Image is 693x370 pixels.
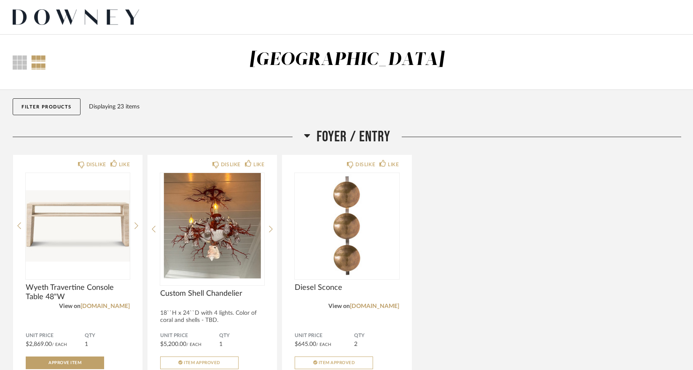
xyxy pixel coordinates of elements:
[295,173,399,278] img: undefined
[26,332,85,339] span: Unit Price
[295,341,316,347] span: $645.00
[81,303,130,309] a: [DOMAIN_NAME]
[186,343,201,347] span: / Each
[160,356,239,369] button: Item Approved
[184,361,220,365] span: Item Approved
[316,343,331,347] span: / Each
[253,160,264,169] div: LIKE
[26,173,130,278] img: undefined
[160,173,264,278] img: undefined
[350,303,399,309] a: [DOMAIN_NAME]
[59,303,81,309] span: View on
[160,173,264,278] div: 0
[354,341,357,347] span: 2
[160,289,264,298] span: Custom Shell Chandelier
[85,332,130,339] span: QTY
[26,356,104,369] button: Approve Item
[160,332,219,339] span: Unit Price
[319,361,355,365] span: Item Approved
[89,102,677,111] div: Displaying 23 items
[295,332,354,339] span: Unit Price
[355,160,375,169] div: DISLIKE
[26,341,52,347] span: $2,869.00
[354,332,399,339] span: QTY
[317,128,390,146] span: Foyer / Entry
[86,160,106,169] div: DISLIKE
[249,51,444,69] div: [GEOGRAPHIC_DATA]
[219,332,264,339] span: QTY
[119,160,130,169] div: LIKE
[13,98,81,115] button: Filter Products
[85,341,88,347] span: 1
[388,160,399,169] div: LIKE
[221,160,241,169] div: DISLIKE
[295,356,373,369] button: Item Approved
[13,0,139,34] img: 9533fd8b-ef45-4c0c-82f3-afe78749b34f.png
[160,310,264,324] div: 18``H x 24``D with 4 lights. Color of coral and shells - TBD.
[160,341,186,347] span: $5,200.00
[26,283,130,302] span: Wyeth Travertine Console Table 48"W
[52,343,67,347] span: / Each
[328,303,350,309] span: View on
[219,341,223,347] span: 1
[295,283,399,292] span: Diesel Sconce
[48,361,81,365] span: Approve Item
